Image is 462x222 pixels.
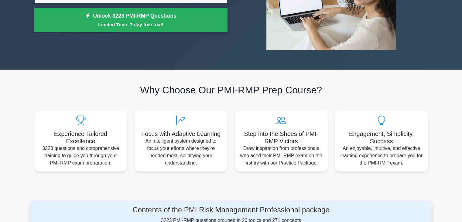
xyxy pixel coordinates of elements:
p: Draw inspiration from professionals who aced their PMI-RMP exam on the first try with our Practic... [240,145,323,167]
h5: Engagement, Simplicity, Success [340,130,423,145]
a: Unlock 3223 PMI-RMP QuestionsLimited Time: 7-day free trial! [34,8,228,32]
p: An intelligent system designed to focus your efforts where they're needed most, solidifying your ... [139,137,223,167]
p: 3223 questions and comprehensive training to guide you through your PMI-RMP exam preparation. [39,145,122,167]
h4: Contents of the PMI Risk Management Professional package [88,206,374,214]
h5: Experience Tailored Excellence [39,130,122,145]
h2: Why Choose Our PMI-RMP Prep Course? [34,84,428,96]
h5: Focus with Adaptive Learning [139,130,223,137]
h5: Step into the Shoes of PMI-RMP Victors [240,130,323,145]
small: Limited Time: 7-day free trial! [42,21,220,28]
p: An enjoyable, intuitive, and effective learning experience to prepare you for the PMI-RMP exam. [340,145,423,167]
